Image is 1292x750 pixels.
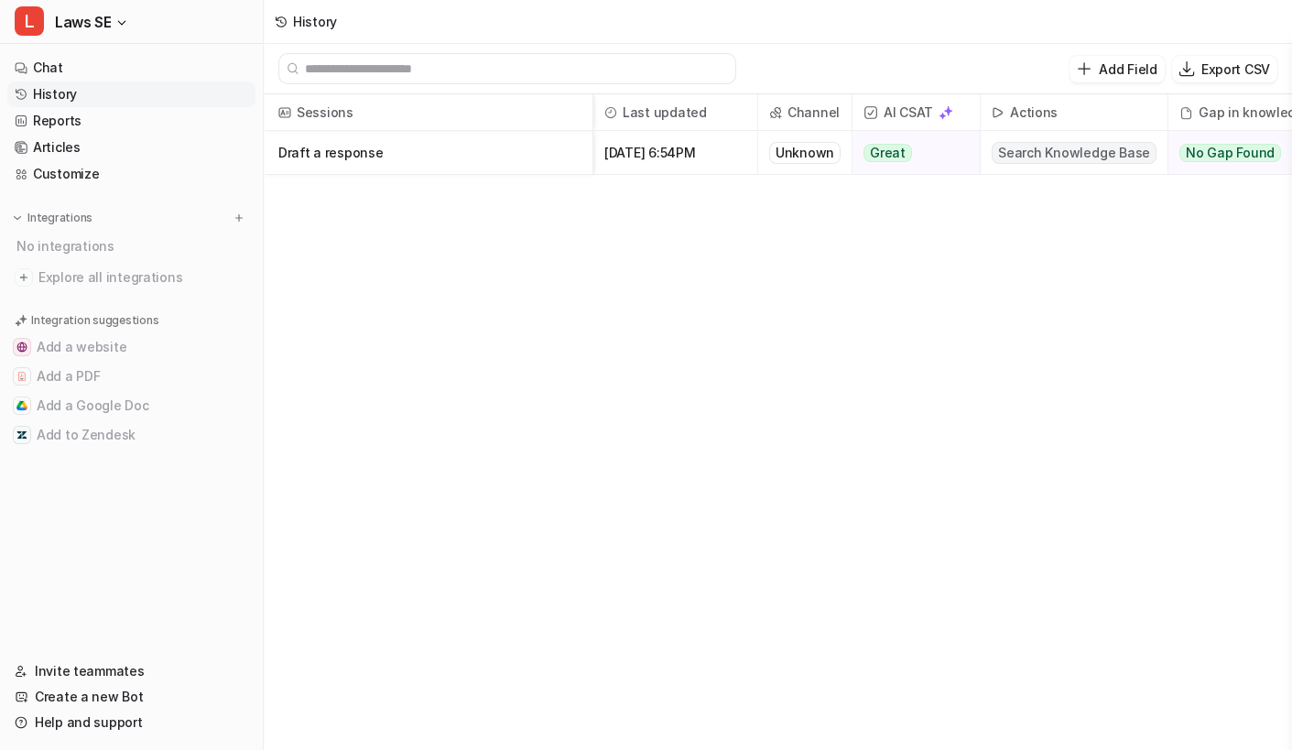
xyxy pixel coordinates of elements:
[7,55,255,81] a: Chat
[38,263,248,292] span: Explore all integrations
[271,94,585,131] span: Sessions
[16,400,27,411] img: Add a Google Doc
[1069,56,1164,82] button: Add Field
[1099,60,1156,79] p: Add Field
[765,94,844,131] span: Channel
[233,212,245,224] img: menu_add.svg
[7,391,255,420] button: Add a Google DocAdd a Google Doc
[7,265,255,290] a: Explore all integrations
[11,231,255,261] div: No integrations
[863,144,912,162] span: Great
[7,332,255,362] button: Add a websiteAdd a website
[16,429,27,440] img: Add to Zendesk
[992,142,1156,164] span: Search Knowledge Base
[7,710,255,735] a: Help and support
[7,161,255,187] a: Customize
[601,94,750,131] span: Last updated
[1172,56,1277,82] button: Export CSV
[15,6,44,36] span: L
[7,658,255,684] a: Invite teammates
[7,684,255,710] a: Create a new Bot
[293,12,337,31] div: History
[7,135,255,160] a: Articles
[1179,144,1281,162] span: No Gap Found
[852,131,969,175] button: Great
[7,362,255,391] button: Add a PDFAdd a PDF
[7,108,255,134] a: Reports
[16,342,27,353] img: Add a website
[278,131,578,175] p: Draft a response
[7,82,255,107] a: History
[11,212,24,224] img: expand menu
[27,211,92,225] p: Integrations
[55,9,111,35] span: Laws SE
[16,371,27,382] img: Add a PDF
[1201,60,1270,79] p: Export CSV
[769,142,841,164] div: Unknown
[7,420,255,450] button: Add to ZendeskAdd to Zendesk
[7,209,98,227] button: Integrations
[601,131,750,175] span: [DATE] 6:54PM
[1010,94,1058,131] h2: Actions
[15,268,33,287] img: explore all integrations
[860,94,972,131] span: AI CSAT
[31,312,158,329] p: Integration suggestions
